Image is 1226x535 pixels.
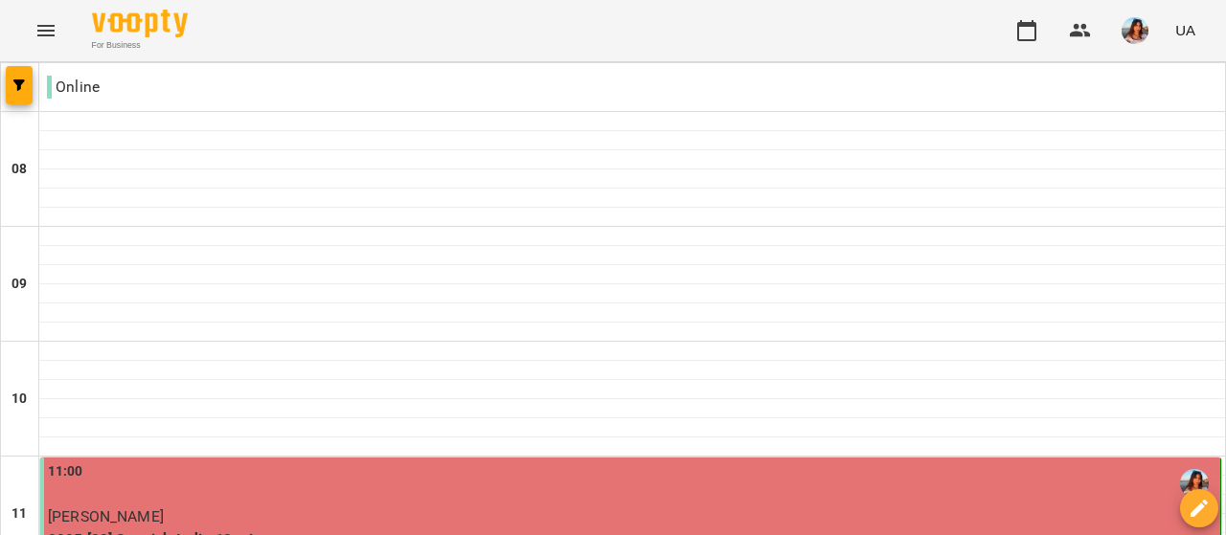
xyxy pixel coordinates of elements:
[23,8,69,54] button: Menu
[1180,469,1209,498] img: Циганова Єлизавета (і)
[11,274,27,295] h6: 09
[11,159,27,180] h6: 08
[11,503,27,524] h6: 11
[92,39,188,52] span: For Business
[48,461,83,482] label: 11:00
[92,10,188,37] img: Voopty Logo
[48,507,164,525] span: [PERSON_NAME]
[11,389,27,410] h6: 10
[1122,17,1148,44] img: f52eb29bec7ed251b61d9497b14fac82.jpg
[47,76,100,99] p: Online
[1175,20,1195,40] span: UA
[1168,12,1203,48] button: UA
